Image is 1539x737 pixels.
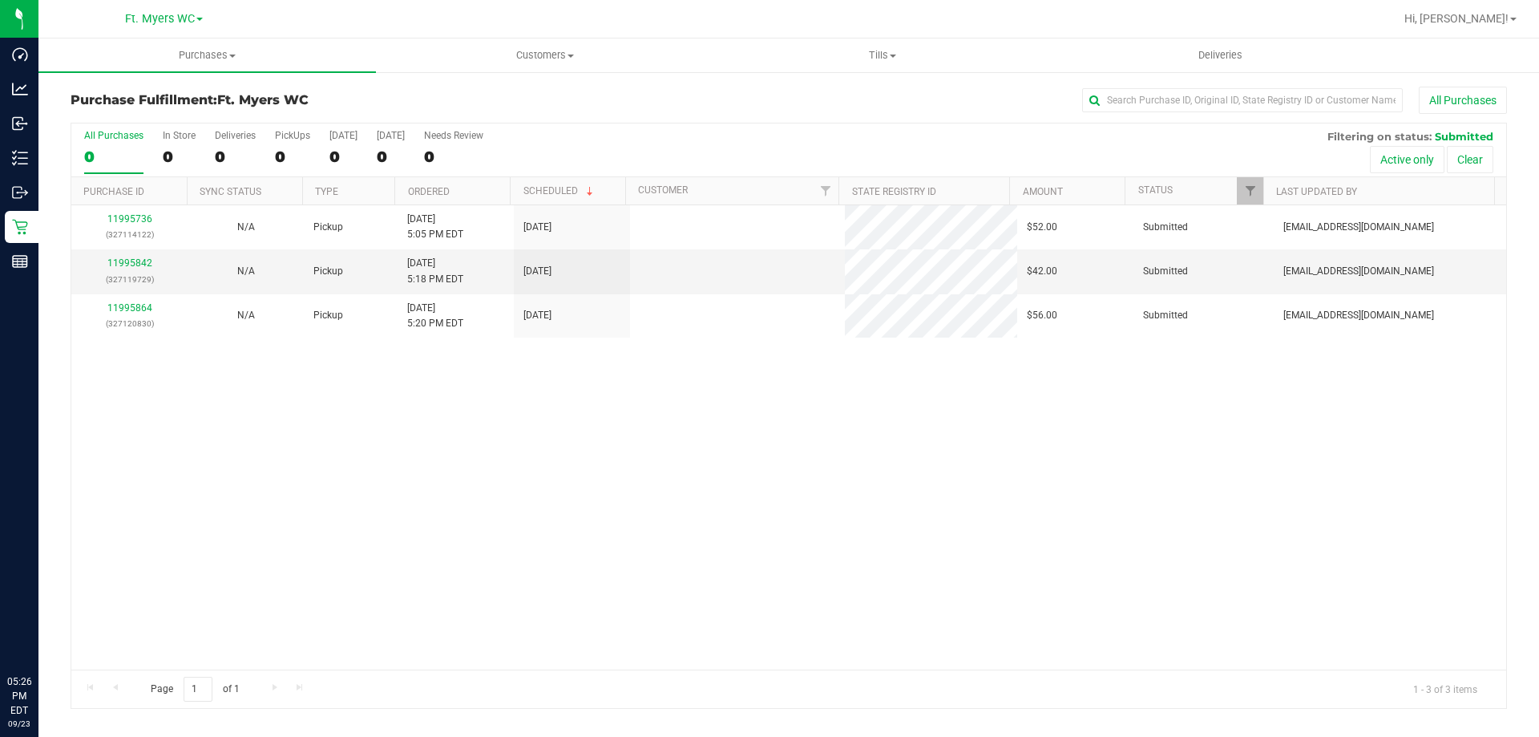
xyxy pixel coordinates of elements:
[12,219,28,235] inline-svg: Retail
[523,308,551,323] span: [DATE]
[1027,308,1057,323] span: $56.00
[408,186,450,197] a: Ordered
[1082,88,1403,112] input: Search Purchase ID, Original ID, State Registry ID or Customer Name...
[38,38,376,72] a: Purchases
[81,272,178,287] p: (327119729)
[12,47,28,63] inline-svg: Dashboard
[12,253,28,269] inline-svg: Reports
[81,316,178,331] p: (327120830)
[83,186,144,197] a: Purchase ID
[1283,308,1434,323] span: [EMAIL_ADDRESS][DOMAIN_NAME]
[714,48,1050,63] span: Tills
[275,148,310,166] div: 0
[424,130,483,141] div: Needs Review
[12,115,28,132] inline-svg: Inbound
[1327,130,1432,143] span: Filtering on status:
[184,677,212,702] input: 1
[313,264,343,279] span: Pickup
[16,609,64,657] iframe: Resource center
[313,220,343,235] span: Pickup
[407,301,463,331] span: [DATE] 5:20 PM EDT
[424,148,483,166] div: 0
[1404,12,1509,25] span: Hi, [PERSON_NAME]!
[1023,186,1063,197] a: Amount
[215,148,256,166] div: 0
[377,148,405,166] div: 0
[812,177,838,204] a: Filter
[329,130,357,141] div: [DATE]
[1143,308,1188,323] span: Submitted
[1177,48,1264,63] span: Deliveries
[7,718,31,730] p: 09/23
[237,265,255,277] span: Not Applicable
[81,227,178,242] p: (327114122)
[71,93,549,107] h3: Purchase Fulfillment:
[315,186,338,197] a: Type
[1052,38,1389,72] a: Deliveries
[523,220,551,235] span: [DATE]
[12,81,28,97] inline-svg: Analytics
[163,130,196,141] div: In Store
[200,186,261,197] a: Sync Status
[1419,87,1507,114] button: All Purchases
[237,310,255,321] span: Not Applicable
[107,213,152,225] a: 11995736
[1370,146,1444,173] button: Active only
[1138,184,1173,196] a: Status
[1027,264,1057,279] span: $42.00
[1283,220,1434,235] span: [EMAIL_ADDRESS][DOMAIN_NAME]
[237,221,255,233] span: Not Applicable
[84,130,143,141] div: All Purchases
[84,148,143,166] div: 0
[163,148,196,166] div: 0
[1143,220,1188,235] span: Submitted
[1276,186,1357,197] a: Last Updated By
[852,186,936,197] a: State Registry ID
[1447,146,1493,173] button: Clear
[12,150,28,166] inline-svg: Inventory
[313,308,343,323] span: Pickup
[376,38,713,72] a: Customers
[7,674,31,718] p: 05:26 PM EDT
[137,677,252,702] span: Page of 1
[275,130,310,141] div: PickUps
[107,302,152,314] a: 11995864
[217,92,309,107] span: Ft. Myers WC
[523,185,596,196] a: Scheduled
[237,264,255,279] button: N/A
[1027,220,1057,235] span: $52.00
[1143,264,1188,279] span: Submitted
[38,48,376,63] span: Purchases
[1400,677,1490,701] span: 1 - 3 of 3 items
[237,220,255,235] button: N/A
[12,184,28,200] inline-svg: Outbound
[1283,264,1434,279] span: [EMAIL_ADDRESS][DOMAIN_NAME]
[638,184,688,196] a: Customer
[125,12,195,26] span: Ft. Myers WC
[1435,130,1493,143] span: Submitted
[407,256,463,286] span: [DATE] 5:18 PM EDT
[407,212,463,242] span: [DATE] 5:05 PM EDT
[107,257,152,269] a: 11995842
[377,48,713,63] span: Customers
[329,148,357,166] div: 0
[713,38,1051,72] a: Tills
[523,264,551,279] span: [DATE]
[1237,177,1263,204] a: Filter
[377,130,405,141] div: [DATE]
[237,308,255,323] button: N/A
[215,130,256,141] div: Deliveries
